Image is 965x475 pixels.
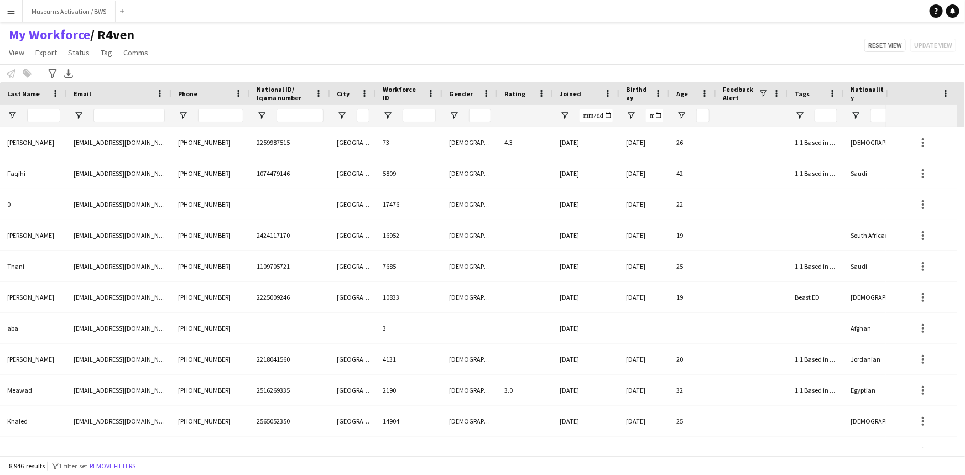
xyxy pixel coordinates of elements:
[788,344,844,374] div: 1.1 Based in [GEOGRAPHIC_DATA], 2.1 English Level = 1/3 Poor, Presentable B
[257,417,290,425] span: 2565052350
[62,67,75,80] app-action-btn: Export XLSX
[198,109,243,122] input: Phone Filter Input
[178,90,197,98] span: Phone
[178,111,188,121] button: Open Filter Menu
[670,375,716,405] div: 32
[619,158,670,189] div: [DATE]
[376,189,442,220] div: 17476
[851,85,884,102] span: Nationality
[403,109,436,122] input: Workforce ID Filter Input
[87,460,138,472] button: Remove filters
[795,90,810,98] span: Tags
[257,169,290,178] span: 1074479146
[74,90,91,98] span: Email
[59,462,87,470] span: 1 filter set
[553,344,619,374] div: [DATE]
[619,127,670,158] div: [DATE]
[330,158,376,189] div: [GEOGRAPHIC_DATA]
[1,375,67,405] div: Meawad
[619,282,670,312] div: [DATE]
[442,375,498,405] div: [DEMOGRAPHIC_DATA]
[7,90,40,98] span: Last Name
[844,313,904,343] div: Afghan
[553,313,619,343] div: [DATE]
[68,48,90,58] span: Status
[383,85,422,102] span: Workforce ID
[9,48,24,58] span: View
[7,111,17,121] button: Open Filter Menu
[67,251,171,281] div: [EMAIL_ADDRESS][DOMAIN_NAME]
[553,282,619,312] div: [DATE]
[257,386,290,394] span: 2516269335
[171,282,250,312] div: [PHONE_NUMBER]
[330,437,376,467] div: [GEOGRAPHIC_DATA]
[376,406,442,436] div: 14904
[257,262,290,270] span: 1109705721
[626,111,636,121] button: Open Filter Menu
[376,220,442,250] div: 16952
[553,437,619,467] div: [DATE]
[788,158,844,189] div: 1.1 Based in [GEOGRAPHIC_DATA], 2.1 English Level = 1/3 Poor
[67,313,171,343] div: [EMAIL_ADDRESS][DOMAIN_NAME]
[67,375,171,405] div: [EMAIL_ADDRESS][DOMAIN_NAME]
[376,437,442,467] div: 14053
[442,158,498,189] div: [DEMOGRAPHIC_DATA]
[171,375,250,405] div: [PHONE_NUMBER]
[1,251,67,281] div: Thani
[330,375,376,405] div: [GEOGRAPHIC_DATA]
[580,109,613,122] input: Joined Filter Input
[442,344,498,374] div: [DEMOGRAPHIC_DATA]
[171,189,250,220] div: [PHONE_NUMBER]
[442,127,498,158] div: [DEMOGRAPHIC_DATA]
[31,45,61,60] a: Export
[676,90,688,98] span: Age
[844,344,904,374] div: Jordanian
[844,282,904,312] div: [DEMOGRAPHIC_DATA]
[171,344,250,374] div: [PHONE_NUMBER]
[257,231,290,239] span: 2424117170
[330,220,376,250] div: [GEOGRAPHIC_DATA]
[67,158,171,189] div: [EMAIL_ADDRESS][DOMAIN_NAME]
[442,251,498,281] div: [DEMOGRAPHIC_DATA]
[67,406,171,436] div: [EMAIL_ADDRESS][DOMAIN_NAME]
[1,220,67,250] div: [PERSON_NAME]
[357,109,369,122] input: City Filter Input
[337,90,350,98] span: City
[171,251,250,281] div: [PHONE_NUMBER]
[619,251,670,281] div: [DATE]
[257,138,290,147] span: 2259987515
[553,220,619,250] div: [DATE]
[619,344,670,374] div: [DATE]
[376,375,442,405] div: 2190
[844,158,904,189] div: Saudi
[64,45,94,60] a: Status
[101,48,112,58] span: Tag
[670,437,716,467] div: 21
[449,111,459,121] button: Open Filter Menu
[330,344,376,374] div: [GEOGRAPHIC_DATA]
[619,220,670,250] div: [DATE]
[553,158,619,189] div: [DATE]
[35,48,57,58] span: Export
[442,220,498,250] div: [DEMOGRAPHIC_DATA]
[844,220,904,250] div: South African
[171,437,250,467] div: [PHONE_NUMBER]
[1,189,67,220] div: 0
[1,406,67,436] div: Khaled
[257,85,310,102] span: National ID/ Iqama number
[723,85,758,102] span: Feedback Alert
[67,344,171,374] div: [EMAIL_ADDRESS][DOMAIN_NAME]
[498,375,553,405] div: 3.0
[788,282,844,312] div: Beast ED
[498,127,553,158] div: 4.3
[330,251,376,281] div: [GEOGRAPHIC_DATA]
[330,406,376,436] div: [GEOGRAPHIC_DATA]
[67,189,171,220] div: [EMAIL_ADDRESS][DOMAIN_NAME]
[626,85,650,102] span: Birthday
[788,127,844,158] div: 1.1 Based in [GEOGRAPHIC_DATA], 2.2 English Level = 2/3 Good, Presentable B, Respect Team
[257,355,290,363] span: 2218041560
[257,111,267,121] button: Open Filter Menu
[119,45,153,60] a: Comms
[449,90,473,98] span: Gender
[619,406,670,436] div: [DATE]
